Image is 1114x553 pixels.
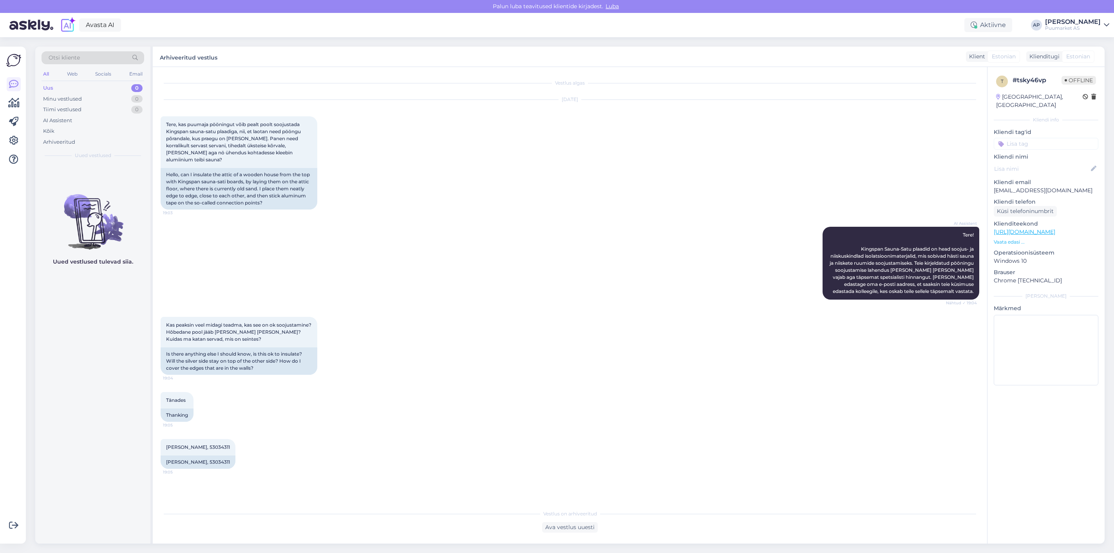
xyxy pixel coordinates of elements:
[43,84,53,92] div: Uus
[994,249,1098,257] p: Operatsioonisüsteem
[966,52,985,61] div: Klient
[994,220,1098,228] p: Klienditeekond
[1062,76,1096,85] span: Offline
[946,300,977,306] span: Nähtud ✓ 19:04
[543,510,597,517] span: Vestlus on arhiveeritud
[43,95,82,103] div: Minu vestlused
[1013,76,1062,85] div: # tsky46vp
[994,138,1098,150] input: Lisa tag
[166,322,313,342] span: Kas peaksin veel midagi teadma, kas see on ok soojustamine? Hõbedane pool jääb [PERSON_NAME] [PER...
[60,17,76,33] img: explore-ai
[994,116,1098,123] div: Kliendi info
[161,347,317,375] div: Is there anything else I should know, is this ok to insulate? Will the silver side stay on top of...
[994,128,1098,136] p: Kliendi tag'id
[1031,20,1042,31] div: AP
[53,258,133,266] p: Uued vestlused tulevad siia.
[994,239,1098,246] p: Vaata edasi ...
[994,257,1098,265] p: Windows 10
[163,422,192,428] span: 19:05
[43,117,72,125] div: AI Assistent
[1045,19,1109,31] a: [PERSON_NAME]Puumarket AS
[994,228,1055,235] a: [URL][DOMAIN_NAME]
[994,293,1098,300] div: [PERSON_NAME]
[994,268,1098,276] p: Brauser
[1026,52,1060,61] div: Klienditugi
[6,53,21,68] img: Askly Logo
[994,178,1098,186] p: Kliendi email
[160,51,217,62] label: Arhiveeritud vestlus
[994,276,1098,285] p: Chrome [TECHNICAL_ID]
[1045,19,1101,25] div: [PERSON_NAME]
[131,84,143,92] div: 0
[830,232,975,294] span: Tere! Kingspan Sauna-Satu plaadid on head soojus- ja niiskuskindlad isolatsioonimaterjalid, mis s...
[994,186,1098,195] p: [EMAIL_ADDRESS][DOMAIN_NAME]
[166,121,302,163] span: Tere, kas puumaja pööningut võib pealt poolt soojustada Kingspan sauna-satu plaadiga, nii, et lao...
[131,95,143,103] div: 0
[42,69,51,79] div: All
[994,164,1089,173] input: Lisa nimi
[163,210,192,216] span: 19:03
[161,96,979,103] div: [DATE]
[35,180,150,251] img: No chats
[163,469,192,475] span: 19:05
[75,152,111,159] span: Uued vestlused
[603,3,621,10] span: Luba
[163,375,192,381] span: 19:04
[49,54,80,62] span: Otsi kliente
[94,69,113,79] div: Socials
[166,444,230,450] span: [PERSON_NAME], 53034311
[992,52,1016,61] span: Estonian
[161,80,979,87] div: Vestlus algas
[948,220,977,226] span: AI Assistent
[161,168,317,210] div: Hello, can I insulate the attic of a wooden house from the top with Kingspan sauna-sati boards, b...
[43,106,81,114] div: Tiimi vestlused
[128,69,144,79] div: Email
[996,93,1083,109] div: [GEOGRAPHIC_DATA], [GEOGRAPHIC_DATA]
[994,304,1098,313] p: Märkmed
[1045,25,1101,31] div: Puumarket AS
[131,106,143,114] div: 0
[1066,52,1090,61] span: Estonian
[43,127,54,135] div: Kõik
[1001,78,1004,84] span: t
[964,18,1012,32] div: Aktiivne
[65,69,79,79] div: Web
[166,397,186,403] span: Tänades
[79,18,121,32] a: Avasta AI
[542,522,598,533] div: Ava vestlus uuesti
[994,206,1057,217] div: Küsi telefoninumbrit
[994,198,1098,206] p: Kliendi telefon
[161,455,235,469] div: [PERSON_NAME], 53034311
[43,138,75,146] div: Arhiveeritud
[161,408,194,422] div: Thanking
[994,153,1098,161] p: Kliendi nimi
